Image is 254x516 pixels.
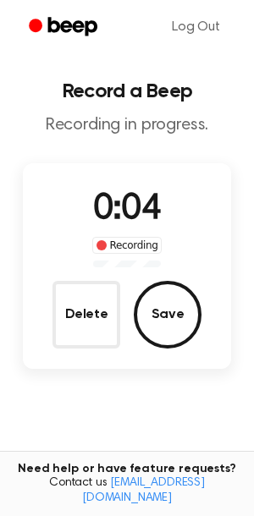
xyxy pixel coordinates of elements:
[52,281,120,349] button: Delete Audio Record
[10,476,244,506] span: Contact us
[92,237,163,254] div: Recording
[82,477,205,504] a: [EMAIL_ADDRESS][DOMAIN_NAME]
[134,281,202,349] button: Save Audio Record
[155,7,237,47] a: Log Out
[17,11,113,44] a: Beep
[93,192,161,228] span: 0:04
[14,115,240,136] p: Recording in progress.
[14,81,240,102] h1: Record a Beep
